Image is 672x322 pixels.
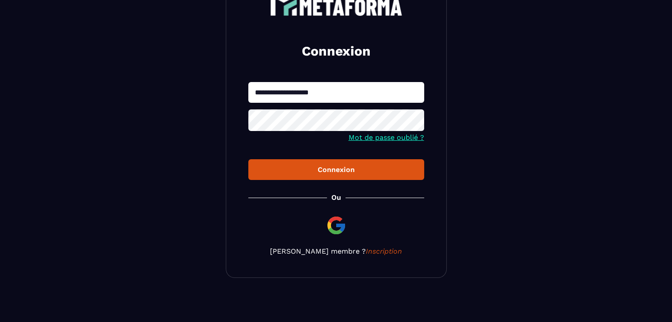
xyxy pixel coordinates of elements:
button: Connexion [248,159,424,180]
a: Inscription [366,247,402,255]
div: Connexion [255,165,417,174]
img: google [326,215,347,236]
p: Ou [331,193,341,202]
h2: Connexion [259,42,414,60]
a: Mot de passe oublié ? [349,133,424,142]
p: [PERSON_NAME] membre ? [248,247,424,255]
